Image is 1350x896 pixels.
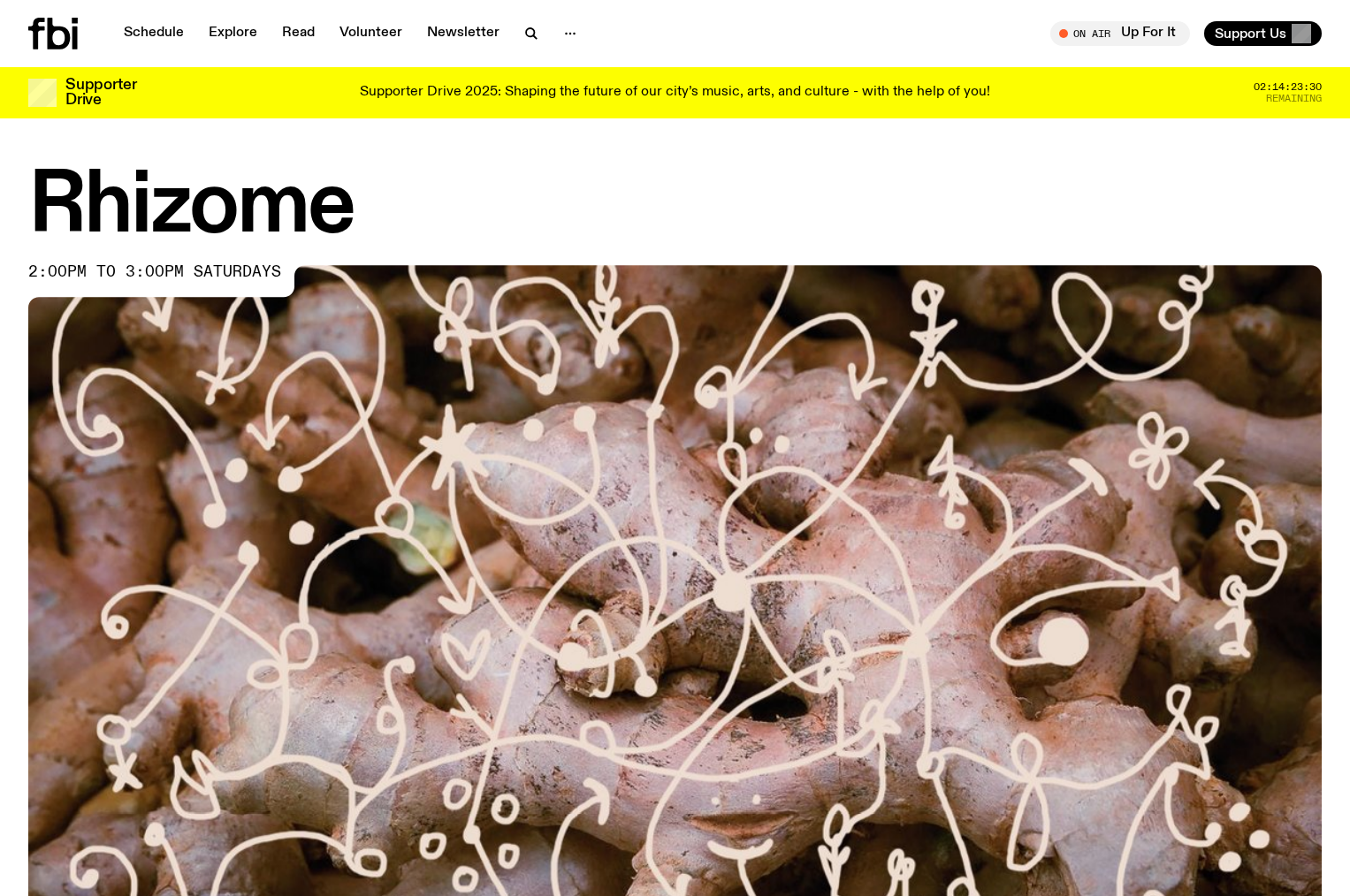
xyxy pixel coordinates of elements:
[198,21,268,46] a: Explore
[113,21,194,46] a: Schedule
[360,85,990,101] p: Supporter Drive 2025: Shaping the future of our city’s music, arts, and culture - with the help o...
[1215,26,1286,42] span: Support Us
[1204,21,1322,46] button: Support Us
[1254,82,1322,92] span: 02:14:23:30
[271,21,325,46] a: Read
[28,265,281,279] span: 2:00pm to 3:00pm saturdays
[1050,21,1190,46] button: On AirUp For It
[329,21,413,46] a: Volunteer
[65,78,136,108] h3: Supporter Drive
[416,21,510,46] a: Newsletter
[28,168,1322,247] h1: Rhizome
[1266,94,1322,103] span: Remaining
